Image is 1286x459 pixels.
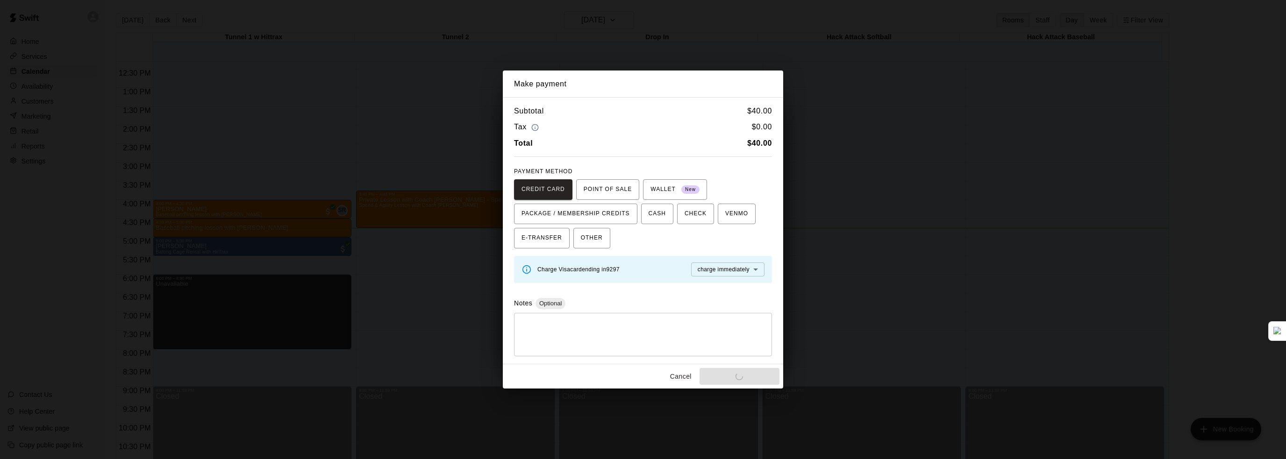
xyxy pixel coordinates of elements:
label: Notes [514,299,532,307]
button: POINT OF SALE [576,179,639,200]
h6: $ 40.00 [747,105,772,117]
span: CASH [649,206,666,221]
h2: Make payment [503,71,783,98]
button: OTHER [573,228,610,248]
b: $ 40.00 [747,139,772,147]
span: CREDIT CARD [522,182,565,197]
span: PACKAGE / MEMBERSHIP CREDITS [522,206,630,221]
button: WALLET New [643,179,707,200]
span: CHECK [685,206,707,221]
h6: $ 0.00 [752,121,772,134]
span: Charge Visa card ending in 9297 [537,266,620,273]
button: CHECK [677,204,714,224]
button: Cancel [666,368,696,385]
span: PAYMENT METHOD [514,168,572,175]
b: Total [514,139,533,147]
span: WALLET [650,182,700,197]
h6: Tax [514,121,541,134]
button: PACKAGE / MEMBERSHIP CREDITS [514,204,637,224]
h6: Subtotal [514,105,544,117]
img: Detect Auto [1273,327,1282,335]
span: Optional [536,300,565,307]
span: New [681,184,700,196]
span: POINT OF SALE [584,182,632,197]
span: charge immediately [698,266,750,273]
span: OTHER [581,231,603,246]
span: E-TRANSFER [522,231,562,246]
button: E-TRANSFER [514,228,570,248]
button: CASH [641,204,673,224]
button: CREDIT CARD [514,179,572,200]
span: VENMO [725,206,748,221]
button: VENMO [718,204,756,224]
